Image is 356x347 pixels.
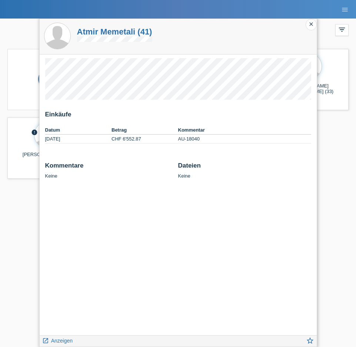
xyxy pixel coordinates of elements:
[178,162,311,173] h2: Dateien
[31,129,38,136] i: error
[112,126,178,135] th: Betrag
[45,135,112,143] td: [DATE]
[338,26,346,34] i: filter_list
[31,129,38,137] div: Unbestätigt, in Bearbeitung
[45,162,173,173] h2: Kommentare
[39,73,56,85] div: Kund*in hinzufügen
[112,135,178,143] td: CHF 6'552.87
[45,126,112,135] th: Datum
[178,126,311,135] th: Kommentar
[306,337,314,345] i: star_border
[306,337,314,347] a: star_border
[308,21,314,27] i: close
[77,27,153,36] a: Atmir Memetali (41)
[178,135,311,143] td: AU-18040
[42,336,73,345] a: launch Anzeigen
[51,338,73,344] span: Anzeigen
[45,162,173,179] div: Keine
[341,6,349,13] i: menu
[337,7,352,11] a: menu
[42,337,49,344] i: launch
[13,152,81,163] div: [PERSON_NAME] (57)
[45,111,311,122] h2: Einkäufe
[178,162,311,179] div: Keine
